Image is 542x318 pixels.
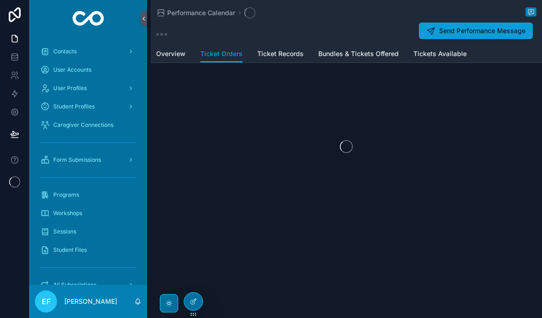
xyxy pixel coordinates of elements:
img: App logo [73,11,104,26]
span: Send Performance Message [439,26,525,35]
a: Performance Calendar [156,8,235,17]
a: Sessions [35,223,141,240]
span: Workshops [53,210,82,217]
a: Tickets Available [413,45,467,64]
a: Caregiver Connections [35,117,141,133]
span: Tickets Available [413,49,467,58]
a: Ticket Records [257,45,304,64]
span: Student Files [53,246,87,254]
span: Bundles & Tickets Offered [318,49,399,58]
a: All Subscriptions [35,277,141,293]
span: Ticket Orders [200,49,243,58]
div: scrollable content [29,37,147,285]
span: Ticket Records [257,49,304,58]
a: Ticket Orders [200,45,243,63]
a: Student Profiles [35,98,141,115]
span: User Profiles [53,85,87,92]
span: EF [42,296,51,307]
a: Overview [156,45,186,64]
span: Programs [53,191,79,199]
span: All Subscriptions [53,281,96,289]
span: Sessions [53,228,76,235]
span: User Accounts [53,66,91,74]
a: Workshops [35,205,141,221]
span: Student Profiles [53,103,95,110]
span: Performance Calendar [167,8,235,17]
span: Caregiver Connections [53,121,113,129]
button: Send Performance Message [419,23,533,39]
a: Student Files [35,242,141,258]
a: Programs [35,187,141,203]
a: Bundles & Tickets Offered [318,45,399,64]
a: Contacts [35,43,141,60]
span: Contacts [53,48,77,55]
p: [PERSON_NAME] [64,297,117,306]
span: Form Submissions [53,156,101,164]
span: Overview [156,49,186,58]
a: User Accounts [35,62,141,78]
a: Form Submissions [35,152,141,168]
a: User Profiles [35,80,141,97]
